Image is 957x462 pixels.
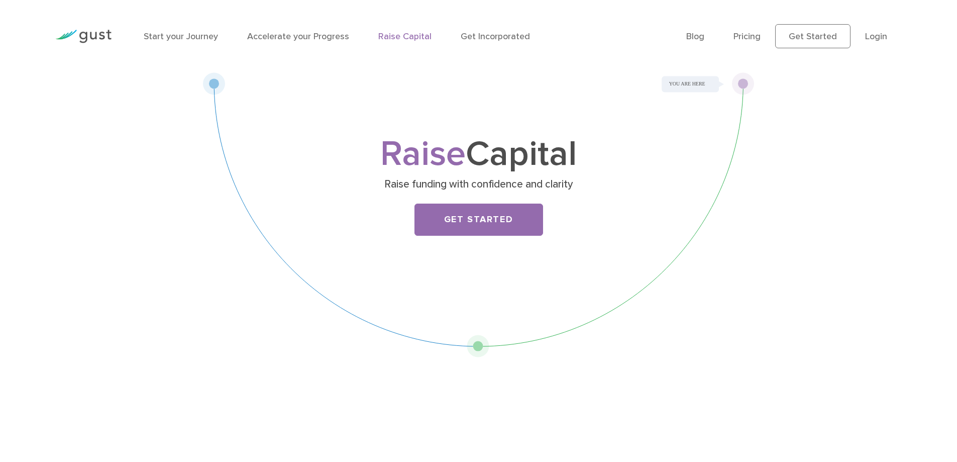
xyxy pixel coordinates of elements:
h1: Capital [280,138,677,170]
a: Blog [686,31,704,42]
a: Pricing [733,31,761,42]
a: Login [865,31,887,42]
a: Raise Capital [378,31,432,42]
span: Raise [380,133,466,175]
a: Get Started [414,204,543,236]
a: Accelerate your Progress [247,31,349,42]
p: Raise funding with confidence and clarity [284,177,673,192]
a: Get Incorporated [461,31,530,42]
img: Gust Logo [55,30,112,43]
a: Get Started [775,24,850,48]
a: Start your Journey [144,31,218,42]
